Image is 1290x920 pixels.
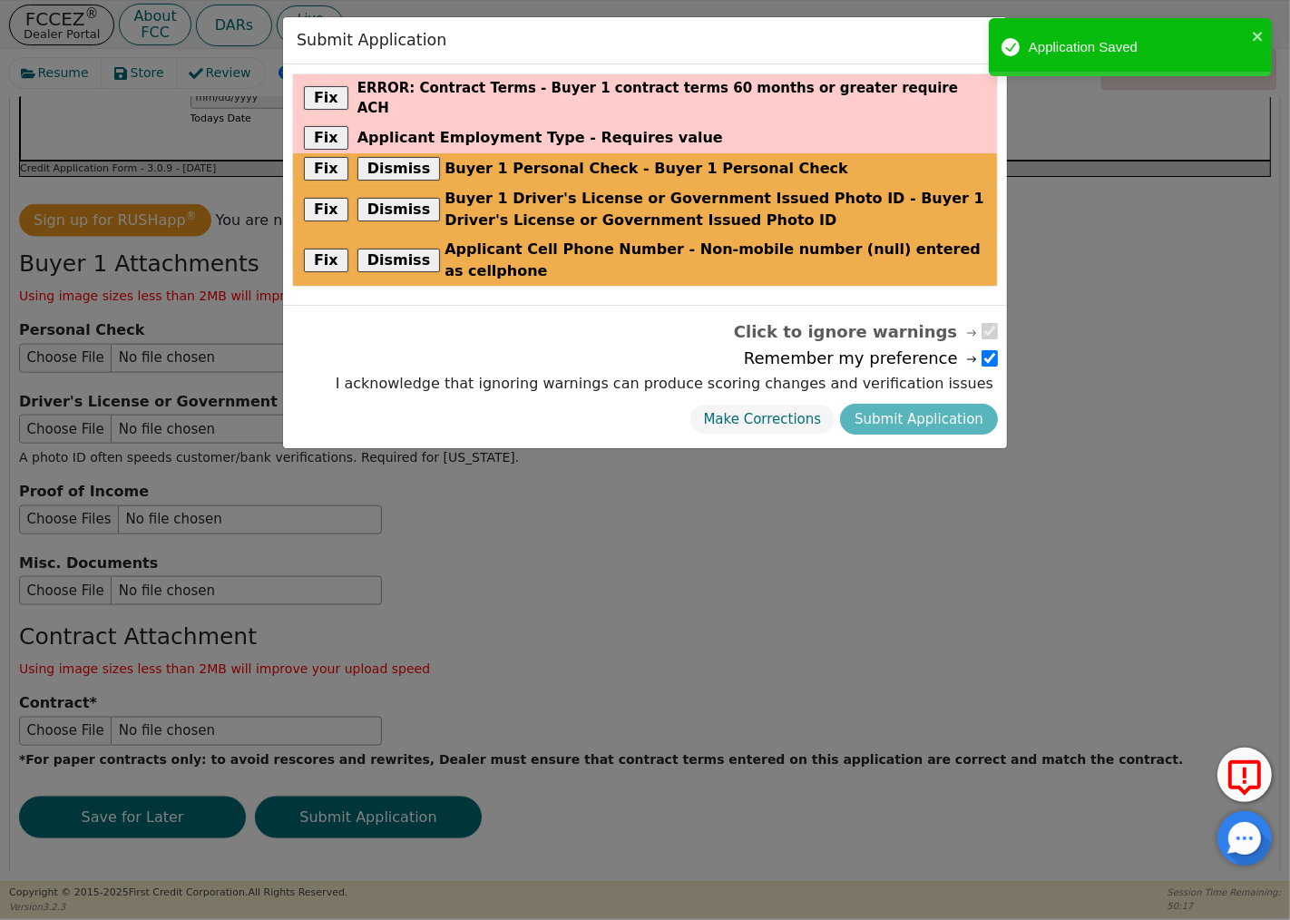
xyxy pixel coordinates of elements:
button: close [1252,25,1265,46]
h3: Submit Application [297,31,446,50]
span: Remember my preference [744,346,980,370]
button: Fix [304,249,348,272]
button: Fix [304,198,348,221]
span: Click to ignore warnings [734,319,980,344]
button: Make Corrections [689,404,836,436]
button: Dismiss [357,157,441,181]
p: : Contract Terms - Buyer 1 contract terms 60 months or greater require ACH [357,78,986,119]
span: Buyer 1 Personal Check - Buyer 1 Personal Check [445,158,848,180]
span: Applicant Employment Type - Requires value [357,127,723,149]
button: Dismiss [357,198,441,221]
div: Application Saved [1029,37,1246,58]
button: Fix [304,126,348,150]
span: Buyer 1 Driver's License or Government Issued Photo ID - Buyer 1 Driver's License or Government I... [445,188,986,231]
span: Applicant Cell Phone Number - Non-mobile number (null) entered as cellphone [445,239,986,282]
button: Report Error to FCC [1217,748,1272,802]
button: Fix [304,157,348,181]
label: I acknowledge that ignoring warnings can produce scoring changes and verification issues [331,373,998,395]
button: Fix [304,86,348,110]
button: Close [984,31,1002,49]
span: error [357,78,410,99]
button: Dismiss [357,249,441,272]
